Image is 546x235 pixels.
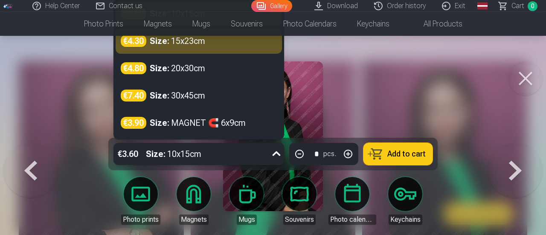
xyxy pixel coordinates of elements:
font: Photo prints [84,19,123,28]
font: Keychains [390,215,421,223]
font: Photo calendars [283,19,337,28]
font: Size [150,118,167,128]
a: Photo calendars [273,12,347,36]
font: 10x15cm [167,149,201,159]
font: €4.80 [123,63,144,73]
font: 0 [531,3,534,9]
font: Order history [387,2,426,10]
font: : [167,63,169,73]
font: €3.90 [123,118,144,128]
font: Size [150,90,167,101]
img: /fa1 [3,3,13,9]
a: Souvenirs [221,12,273,36]
font: MAGNET 🧲 6x9cm [171,118,246,128]
font: Exit [455,2,465,10]
font: Add to cart [387,149,426,158]
a: Souvenirs [276,177,323,225]
font: Magnets [181,215,207,223]
font: pcs. [323,150,336,158]
font: €7.40 [123,90,144,101]
button: Add to cart [363,143,433,165]
font: 30x45cm [171,90,205,101]
font: Gallery [270,3,287,9]
font: Mugs [238,215,255,223]
a: Magnets [170,177,218,225]
font: Souvenirs [231,19,263,28]
font: Keychains [357,19,389,28]
font: Size [146,149,163,159]
font: Help Center [45,2,80,10]
font: Souvenirs [285,215,314,223]
a: Photo prints [74,12,134,36]
font: : [167,90,169,101]
font: Photo calendars [330,215,378,223]
a: Mugs [182,12,221,36]
a: Mugs [223,177,270,225]
font: : [163,149,166,159]
font: All products [424,19,462,28]
font: Magnets [144,19,172,28]
a: All products [400,12,473,36]
a: Photo prints [117,177,165,225]
font: Contact us [109,2,142,10]
font: Download [327,2,358,10]
a: Photo calendars [328,177,376,225]
font: Size [150,63,167,73]
font: 20x30cm [171,63,205,73]
font: Mugs [192,19,210,28]
a: Keychains [347,12,400,36]
a: Keychains [381,177,429,225]
font: €3.60 [118,149,138,159]
font: Cart [511,2,524,10]
a: Magnets [134,12,182,36]
font: Photo prints [123,215,159,223]
font: : [167,118,169,128]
